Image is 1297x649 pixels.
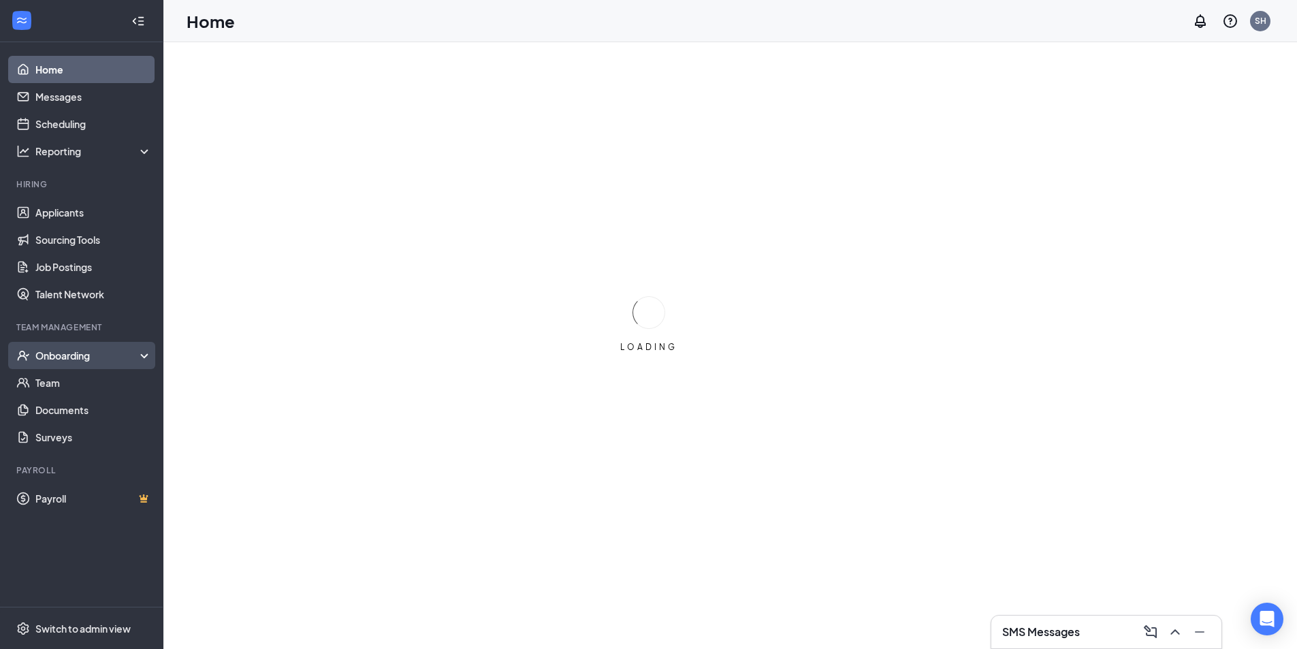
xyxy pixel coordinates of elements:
[35,199,152,226] a: Applicants
[15,14,29,27] svg: WorkstreamLogo
[1002,624,1080,639] h3: SMS Messages
[1142,624,1159,640] svg: ComposeMessage
[35,485,152,512] a: PayrollCrown
[35,369,152,396] a: Team
[131,14,145,28] svg: Collapse
[1222,13,1238,29] svg: QuestionInfo
[16,178,149,190] div: Hiring
[35,253,152,281] a: Job Postings
[16,144,30,158] svg: Analysis
[35,349,140,362] div: Onboarding
[1167,624,1183,640] svg: ChevronUp
[16,622,30,635] svg: Settings
[1191,624,1208,640] svg: Minimize
[35,83,152,110] a: Messages
[1192,13,1208,29] svg: Notifications
[16,321,149,333] div: Team Management
[35,144,153,158] div: Reporting
[1140,621,1162,643] button: ComposeMessage
[16,349,30,362] svg: UserCheck
[35,622,131,635] div: Switch to admin view
[1164,621,1186,643] button: ChevronUp
[35,424,152,451] a: Surveys
[35,56,152,83] a: Home
[1251,603,1283,635] div: Open Intercom Messenger
[35,226,152,253] a: Sourcing Tools
[1255,15,1266,27] div: SH
[1189,621,1211,643] button: Minimize
[615,341,683,353] div: LOADING
[35,396,152,424] a: Documents
[35,281,152,308] a: Talent Network
[35,110,152,138] a: Scheduling
[187,10,235,33] h1: Home
[16,464,149,476] div: Payroll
